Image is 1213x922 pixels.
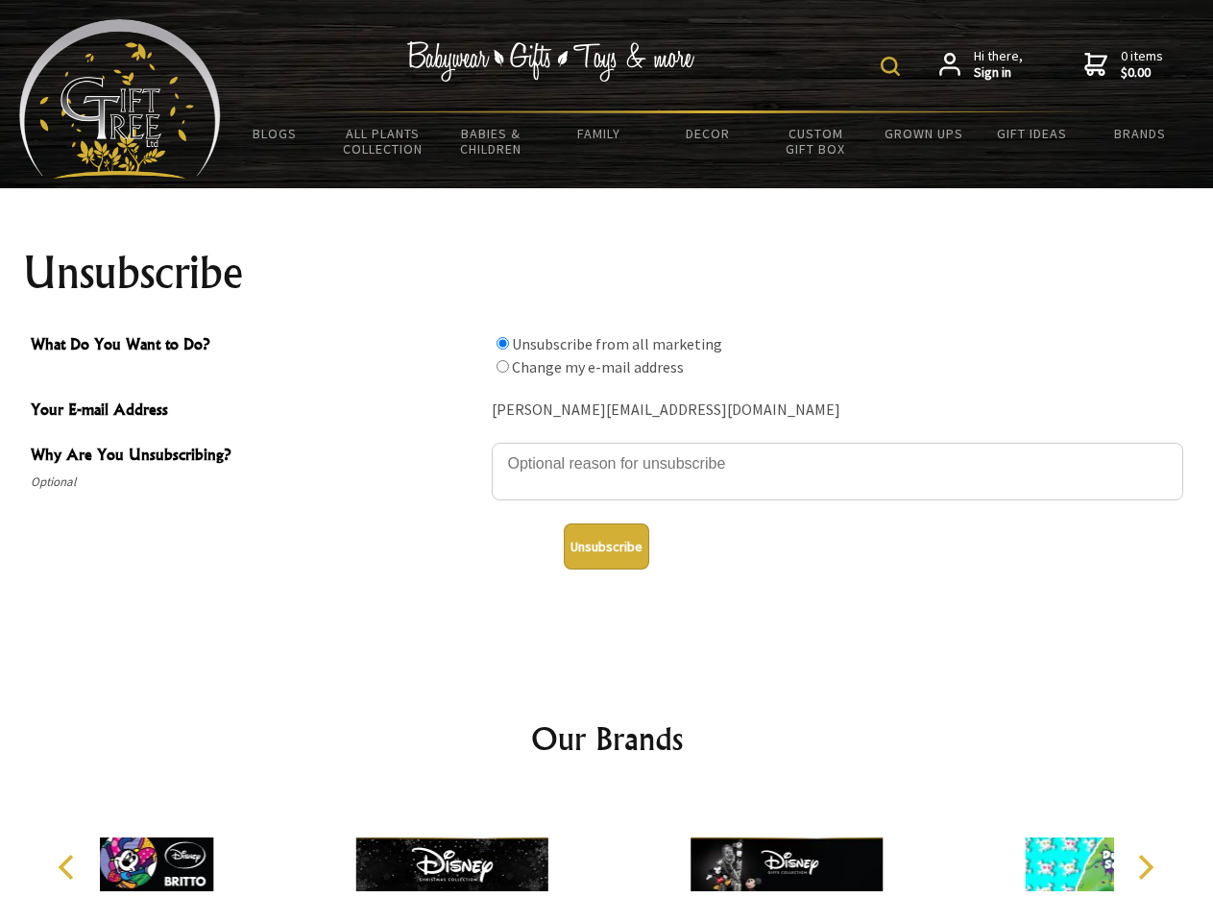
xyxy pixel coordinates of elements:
input: What Do You Want to Do? [497,360,509,373]
input: What Do You Want to Do? [497,337,509,350]
label: Unsubscribe from all marketing [512,334,722,353]
a: BLOGS [221,113,329,154]
button: Unsubscribe [564,523,649,570]
img: Babywear - Gifts - Toys & more [407,41,695,82]
strong: Sign in [974,64,1023,82]
textarea: Why Are You Unsubscribing? [492,443,1183,500]
a: Babies & Children [437,113,546,169]
strong: $0.00 [1121,64,1163,82]
img: product search [881,57,900,76]
a: Hi there,Sign in [939,48,1023,82]
h1: Unsubscribe [23,250,1191,296]
span: Your E-mail Address [31,398,482,425]
label: Change my e-mail address [512,357,684,376]
button: Previous [48,846,90,888]
a: Grown Ups [869,113,978,154]
span: What Do You Want to Do? [31,332,482,360]
h2: Our Brands [38,716,1176,762]
button: Next [1124,846,1166,888]
a: Gift Ideas [978,113,1086,154]
a: 0 items$0.00 [1084,48,1163,82]
span: 0 items [1121,47,1163,82]
div: [PERSON_NAME][EMAIL_ADDRESS][DOMAIN_NAME] [492,396,1183,425]
a: Custom Gift Box [762,113,870,169]
img: Babyware - Gifts - Toys and more... [19,19,221,179]
span: Hi there, [974,48,1023,82]
a: Brands [1086,113,1195,154]
a: Decor [653,113,762,154]
span: Why Are You Unsubscribing? [31,443,482,471]
a: All Plants Collection [329,113,438,169]
a: Family [546,113,654,154]
span: Optional [31,471,482,494]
